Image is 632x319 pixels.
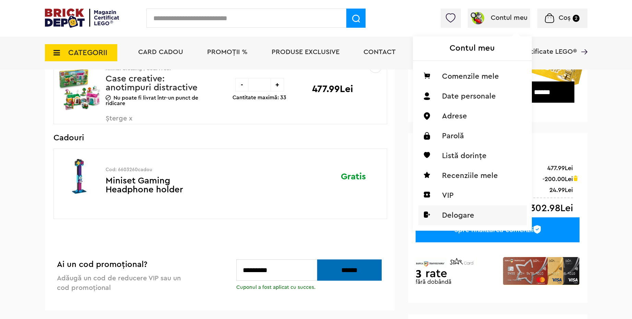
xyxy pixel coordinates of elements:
[106,95,203,106] p: Nu poate fi livrat într-un punct de ridicare
[530,203,573,213] div: 302.98Lei
[59,151,101,202] img: Miniset Gaming Headphone holder
[312,84,353,94] p: 477.99Lei
[559,14,571,21] span: Coș
[470,14,527,21] a: Contul meu
[59,64,101,115] img: Case creative: anotimpuri distractive
[312,149,366,204] div: Gratis
[272,49,339,55] a: Produse exclusive
[106,176,203,194] p: Miniset Gaming Headphone holder
[57,275,181,291] span: Adăugă un cod de reducere VIP sau un cod promoțional
[232,95,286,100] p: Cantitate maximă: 33
[57,260,147,269] span: Ai un cod promoțional?
[138,49,183,55] a: Card Cadou
[547,164,573,172] div: 477.99Lei
[53,135,387,141] h3: Cadouri
[413,36,532,61] h1: Contul meu
[68,49,107,56] span: CATEGORII
[271,78,284,91] div: +
[235,78,249,91] div: -
[106,115,186,130] span: Șterge x
[207,49,248,55] a: PROMOȚII %
[491,14,527,21] span: Contul meu
[549,186,573,194] div: 24.99Lei
[236,284,383,291] span: Cuponul a fost aplicat cu succes.
[363,49,396,55] a: Contact
[538,176,573,182] div: -200.00Lei
[106,167,203,172] p: Cod: 6603260cadou
[577,39,587,46] a: Magazine Certificate LEGO®
[487,39,577,55] span: Magazine Certificate LEGO®
[573,15,580,22] small: 2
[106,74,198,92] a: Case creative: anotimpuri distractive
